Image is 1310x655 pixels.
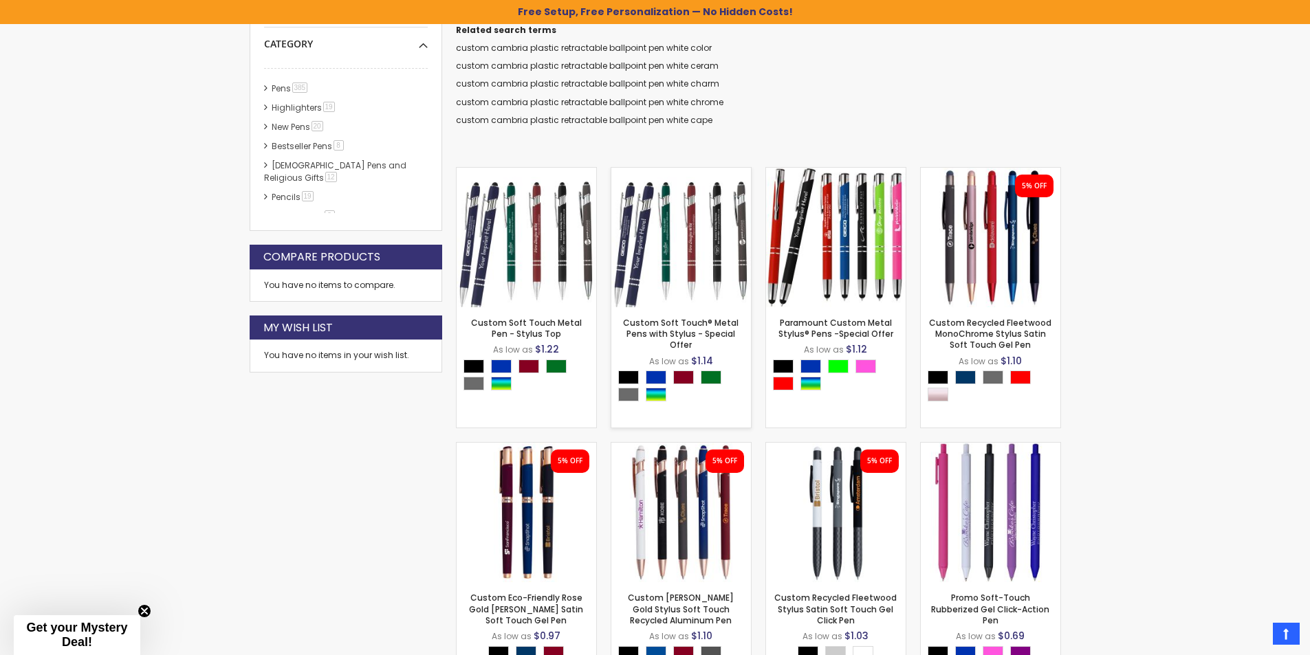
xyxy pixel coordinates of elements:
span: As low as [959,355,998,367]
div: Blue [491,359,512,373]
a: Pencils19 [268,191,318,203]
img: Custom Recycled Fleetwood MonoChrome Stylus Satin Soft Touch Gel Pen [921,168,1060,307]
span: $0.97 [534,629,560,643]
a: Custom Recycled Fleetwood MonoChrome Stylus Satin Soft Touch Gel Pen [929,317,1051,351]
span: 8 [325,210,335,221]
div: Green [701,370,721,384]
div: 5% OFF [867,456,892,466]
div: Red [773,377,794,390]
a: Paramount Custom Metal Stylus® Pens -Special Offer [778,317,893,340]
img: Custom Soft Touch Metal Pen - Stylus Top [457,168,596,307]
span: $1.10 [1001,354,1022,368]
a: Pens385 [268,82,313,94]
div: Black [773,359,794,373]
a: Custom Soft Touch® Metal Pens with Stylus - Special Offer [623,317,739,351]
img: Custom Recycled Fleetwood Stylus Satin Soft Touch Gel Click Pen [766,443,906,582]
div: Green [546,359,567,373]
a: New Pens20 [268,121,328,133]
a: Custom Lexi Rose Gold Stylus Soft Touch Recycled Aluminum Pen [611,442,751,454]
a: Highlighters19 [268,102,340,113]
a: Custom Recycled Fleetwood Stylus Satin Soft Touch Gel Click Pen [774,592,897,625]
a: Custom Eco-Friendly Rose Gold [PERSON_NAME] Satin Soft Touch Gel Pen [469,592,583,625]
a: Custom Recycled Fleetwood Stylus Satin Soft Touch Gel Click Pen [766,442,906,454]
button: Close teaser [138,604,151,618]
a: custom cambria plastic retractable ballpoint pen white chrome [456,96,723,108]
span: $0.69 [998,629,1025,643]
div: 5% OFF [712,456,737,466]
a: custom cambria plastic retractable ballpoint pen white charm [456,78,719,89]
img: Promo Soft-Touch Rubberized Gel Click-Action Pen [921,443,1060,582]
div: 5% OFF [1022,181,1047,191]
a: custom cambria plastic retractable ballpoint pen white ceram [456,60,719,71]
div: Rose Gold [928,388,948,401]
a: custom cambria plastic retractable ballpoint pen white cape [456,114,712,126]
a: Promo Soft-Touch Rubberized Gel Click-Action Pen [921,442,1060,454]
div: Get your Mystery Deal!Close teaser [14,615,140,655]
span: As low as [803,630,842,642]
div: Assorted [491,377,512,390]
span: 385 [292,82,308,93]
span: As low as [649,630,689,642]
div: Black [618,370,639,384]
div: Blue [800,359,821,373]
span: As low as [492,630,532,642]
span: As low as [956,630,996,642]
div: Grey [463,377,484,390]
span: 12 [325,172,337,182]
span: 19 [323,102,335,112]
div: Black [928,370,948,384]
div: Select A Color [773,359,906,394]
span: As low as [493,344,533,355]
div: 5% OFF [558,456,582,466]
span: As low as [649,355,689,367]
a: Custom Eco-Friendly Rose Gold Earl Satin Soft Touch Gel Pen [457,442,596,454]
div: Select A Color [618,370,751,405]
div: Red [1010,370,1031,384]
div: Select A Color [928,370,1060,405]
div: You have no items to compare. [250,269,442,302]
dt: Related search terms [456,25,1061,36]
a: hp-featured8 [268,210,340,222]
div: Grey [983,370,1003,384]
a: Custom Soft Touch® Metal Pens with Stylus - Special Offer [611,167,751,179]
strong: My Wish List [263,320,333,335]
strong: Compare Products [263,249,380,265]
div: Assorted [646,388,666,401]
div: Select A Color [463,359,596,394]
span: 19 [302,191,314,201]
a: Custom Recycled Fleetwood MonoChrome Stylus Satin Soft Touch Gel Pen [921,167,1060,179]
div: Grey [618,388,639,401]
span: $1.03 [844,629,869,643]
a: Paramount Custom Metal Stylus® Pens -Special Offer [766,167,906,179]
div: Burgundy [673,370,694,384]
span: $1.10 [691,629,712,643]
img: Custom Lexi Rose Gold Stylus Soft Touch Recycled Aluminum Pen [611,443,751,582]
span: Get your Mystery Deal! [26,621,127,649]
div: Black [463,359,484,373]
a: Promo Soft-Touch Rubberized Gel Click-Action Pen [931,592,1049,625]
div: You have no items in your wish list. [264,350,428,361]
span: $1.12 [846,342,867,356]
span: $1.22 [535,342,559,356]
a: Custom Soft Touch Metal Pen - Stylus Top [471,317,582,340]
div: Navy Blue [955,370,976,384]
a: [DEMOGRAPHIC_DATA] Pens and Religious Gifts12 [264,159,406,184]
a: Custom Soft Touch Metal Pen - Stylus Top [457,167,596,179]
a: Custom [PERSON_NAME] Gold Stylus Soft Touch Recycled Aluminum Pen [628,592,734,625]
img: Custom Eco-Friendly Rose Gold Earl Satin Soft Touch Gel Pen [457,443,596,582]
a: Bestseller Pens8 [268,140,349,152]
span: As low as [804,344,844,355]
span: 20 [312,121,323,131]
a: custom cambria plastic retractable ballpoint pen white color [456,42,712,54]
iframe: Google Customer Reviews [1197,618,1310,655]
div: Blue [646,370,666,384]
img: Paramount Custom Metal Stylus® Pens -Special Offer [766,168,906,307]
div: Assorted [800,377,821,390]
span: 8 [334,140,344,151]
div: Category [264,27,428,51]
span: $1.14 [691,354,713,368]
div: Burgundy [518,359,539,373]
img: Custom Soft Touch® Metal Pens with Stylus - Special Offer [611,168,751,307]
div: Lime Green [828,359,849,373]
div: Pink [855,359,876,373]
